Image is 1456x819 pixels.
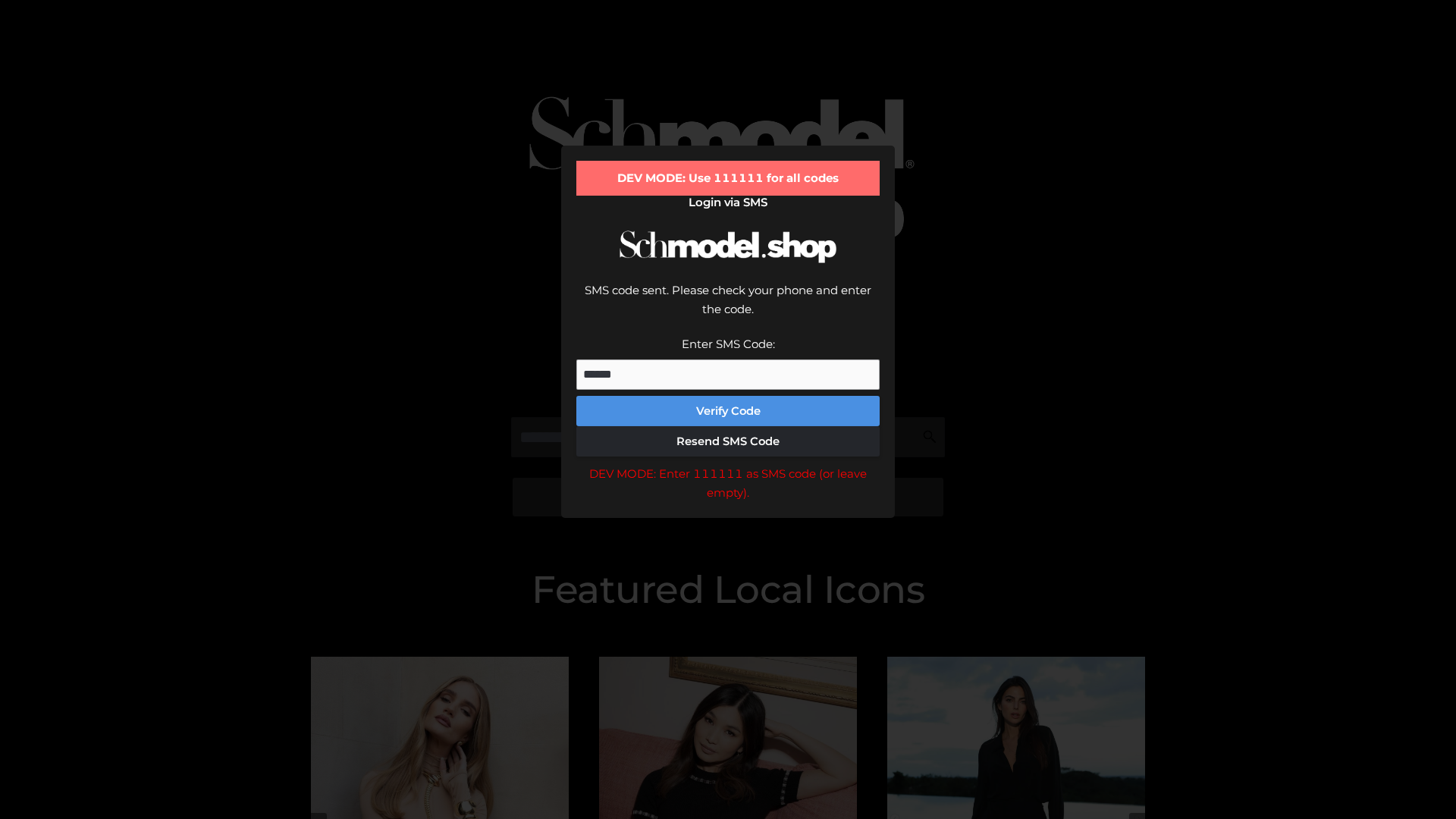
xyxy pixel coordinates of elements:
div: SMS code sent. Please check your phone and enter the code. [576,281,880,334]
div: DEV MODE: Enter 111111 as SMS code (or leave empty). [576,464,880,503]
label: Enter SMS Code: [682,337,775,351]
div: DEV MODE: Use 111111 for all codes [576,161,880,196]
img: Schmodel Logo [614,217,842,277]
button: Resend SMS Code [576,426,880,457]
h2: Login via SMS [576,196,880,209]
button: Verify Code [576,396,880,426]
